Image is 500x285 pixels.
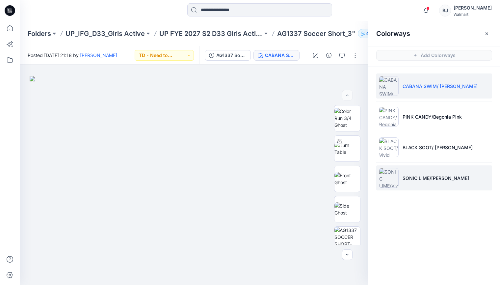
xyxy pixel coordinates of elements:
div: [PERSON_NAME] [454,4,492,12]
p: PINK CANDY/Begonia Pink [403,113,462,120]
button: AG1337 Soccer Short 3" [205,50,251,61]
a: [PERSON_NAME] [80,52,117,58]
div: AG1337 Soccer Short 3" [216,52,247,59]
img: CABANA SWIM/ Vivid White [379,76,399,96]
button: CABANA SWIM/ [PERSON_NAME] [253,50,300,61]
button: 42 [358,29,379,38]
img: Side Ghost [334,202,360,216]
img: Front Ghost [334,172,360,186]
img: Color Run 3/4 Ghost [334,108,360,128]
a: UP_IFG_D33_Girls Active [66,29,145,38]
p: CABANA SWIM/ [PERSON_NAME] [403,83,478,90]
p: 42 [366,30,371,37]
div: Walmart [454,12,492,17]
img: SONIC LIME/Vivid White [379,168,399,188]
div: CABANA SWIM/ Vivid White [265,52,295,59]
img: AG1337 SOCCER SHORT- ADM Fitable Sample [334,227,360,252]
span: Posted [DATE] 21:18 by [28,52,117,59]
img: PINK CANDY/Begonia Pink [379,107,399,127]
h2: Colorways [376,30,410,38]
button: Details [324,50,334,61]
img: Turn Table [334,142,360,156]
p: SONIC LIME/[PERSON_NAME] [403,175,469,182]
div: BJ [439,5,451,16]
a: UP FYE 2027 S2 D33 Girls Active IFG [159,29,263,38]
img: BLACK SOOT/ Vivid White [379,137,399,157]
p: AG1337 Soccer Short_3" [277,29,355,38]
p: BLACK SOOT/ [PERSON_NAME] [403,144,473,151]
a: Folders [28,29,51,38]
